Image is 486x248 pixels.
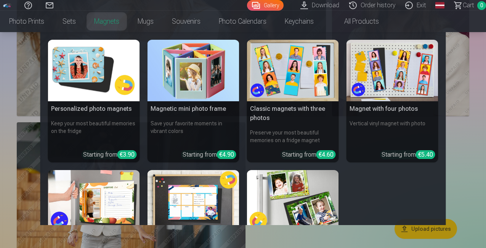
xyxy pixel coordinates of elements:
img: Magnetic weekly notes/schedules 20x30 cm [148,170,239,232]
a: Magnets [85,11,128,32]
img: Magnetic double photo 6x9 cm [247,170,339,232]
font: Sets [63,17,76,25]
font: Magnet with four photos [350,105,418,112]
font: Personalized photo magnets [51,105,132,112]
font: Vertical vinyl magnet with photo [350,120,425,126]
font: Save your favorite moments in vibrant colors [151,120,222,134]
font: Souvenirs [172,17,200,25]
img: Magnetic mini photo frame [148,40,239,101]
img: Magnet with four photos [346,40,438,101]
img: Classic magnets with three photos [247,40,339,101]
font: Starting from [83,151,117,158]
img: Personalized photo magnets [48,40,140,101]
img: /fa1 [3,3,11,8]
font: Order history [361,2,395,9]
img: Magnetic shopping list [48,170,140,232]
a: Photo calendars [210,11,276,32]
font: Magnetic mini photo frame [151,105,226,112]
font: €4.60 [319,151,334,158]
a: All products [323,11,388,32]
font: €3.90 [120,151,135,158]
font: Preserve your most beautiful memories on a fridge magnet [250,130,320,143]
font: Starting from [183,151,217,158]
font: €5.40 [418,151,433,158]
font: Gallery [264,2,279,8]
font: €4.90 [219,151,234,158]
a: Souvenirs [163,11,210,32]
font: Mugs [138,17,154,25]
a: Magnetic mini photo frameMagnetic mini photo frameSave your favorite moments in vibrant colorsSta... [148,40,239,162]
font: Exit [417,2,426,9]
font: Keep your most beautiful memories on the fridge [51,120,135,134]
a: Personalized photo magnetsPersonalized photo magnetsKeep your most beautiful memories on the frid... [48,40,140,162]
font: Photo calendars [219,17,266,25]
font: 0 [480,2,483,8]
font: Starting from [382,151,416,158]
font: Photo prints [9,17,44,25]
a: Sets [53,11,85,32]
font: Cart [463,2,474,9]
font: Starting from [282,151,316,158]
a: Classic magnets with three photosClassic magnets with three photosPreserve your most beautiful me... [247,40,339,162]
a: Magnet with four photosMagnet with four photosVertical vinyl magnet with photoStarting from€5.40 [346,40,438,162]
a: Mugs [128,11,163,32]
font: All products [344,17,379,25]
font: Download [312,2,339,9]
font: Classic magnets with three photos [250,105,325,122]
a: Keychains [276,11,323,32]
font: Magnets [94,17,119,25]
font: Keychains [285,17,314,25]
